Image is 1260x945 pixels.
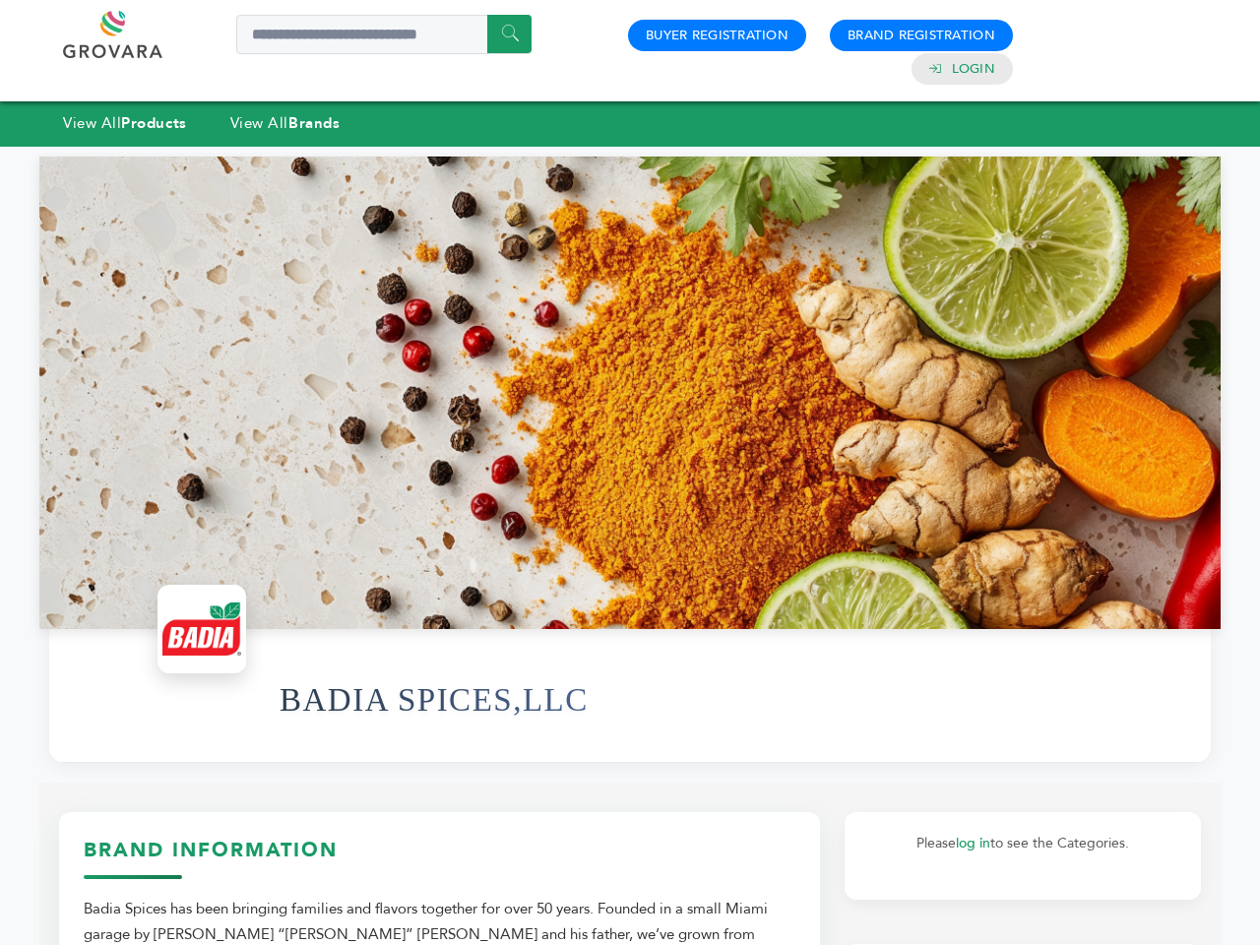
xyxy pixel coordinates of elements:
[230,113,341,133] a: View AllBrands
[63,113,187,133] a: View AllProducts
[84,837,795,879] h3: Brand Information
[288,113,340,133] strong: Brands
[646,27,788,44] a: Buyer Registration
[864,832,1181,855] p: Please to see the Categories.
[956,834,990,852] a: log in
[236,15,532,54] input: Search a product or brand...
[848,27,995,44] a: Brand Registration
[952,60,995,78] a: Login
[162,590,241,668] img: BADIA SPICES,LLC Logo
[280,652,589,748] h1: BADIA SPICES,LLC
[121,113,186,133] strong: Products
